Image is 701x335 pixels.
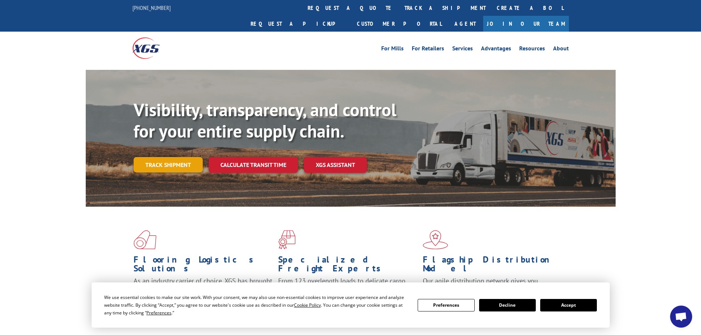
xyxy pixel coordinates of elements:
a: Calculate transit time [209,157,298,173]
a: For Retailers [412,46,444,54]
h1: Flooring Logistics Solutions [134,255,273,277]
a: Resources [519,46,545,54]
a: XGS ASSISTANT [304,157,367,173]
b: Visibility, transparency, and control for your entire supply chain. [134,98,396,142]
a: Advantages [481,46,511,54]
a: Open chat [670,306,692,328]
div: Cookie Consent Prompt [92,282,610,328]
button: Preferences [418,299,474,311]
a: Agent [447,16,483,32]
h1: Flagship Distribution Model [423,255,562,277]
a: Request a pickup [245,16,351,32]
img: xgs-icon-focused-on-flooring-red [278,230,295,249]
div: We use essential cookies to make our site work. With your consent, we may also use non-essential ... [104,293,409,317]
a: About [553,46,569,54]
img: xgs-icon-total-supply-chain-intelligence-red [134,230,156,249]
h1: Specialized Freight Experts [278,255,417,277]
span: Our agile distribution network gives you nationwide inventory management on demand. [423,277,558,294]
span: Preferences [146,310,171,316]
span: As an industry carrier of choice, XGS has brought innovation and dedication to flooring logistics... [134,277,272,303]
a: Join Our Team [483,16,569,32]
span: Cookie Policy [294,302,321,308]
a: [PHONE_NUMBER] [132,4,171,11]
img: xgs-icon-flagship-distribution-model-red [423,230,448,249]
a: For Mills [381,46,404,54]
p: From 123 overlength loads to delicate cargo, our experienced staff knows the best way to move you... [278,277,417,309]
a: Track shipment [134,157,203,172]
a: Services [452,46,473,54]
button: Decline [479,299,536,311]
a: Customer Portal [351,16,447,32]
button: Accept [540,299,597,311]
